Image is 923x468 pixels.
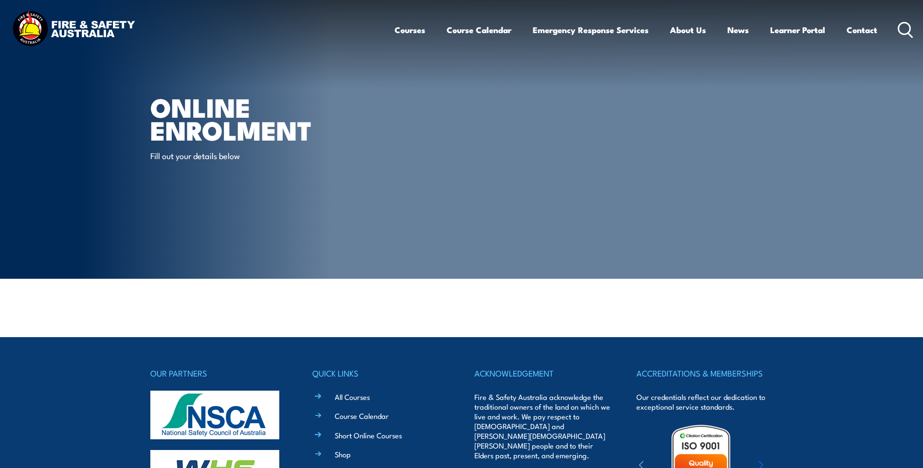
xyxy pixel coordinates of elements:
[150,95,391,141] h1: Online Enrolment
[474,366,611,380] h4: ACKNOWLEDGEMENT
[335,411,389,421] a: Course Calendar
[312,366,449,380] h4: QUICK LINKS
[636,366,773,380] h4: ACCREDITATIONS & MEMBERSHIPS
[474,392,611,460] p: Fire & Safety Australia acknowledge the traditional owners of the land on which we live and work....
[335,449,351,459] a: Shop
[770,17,825,43] a: Learner Portal
[335,430,402,440] a: Short Online Courses
[150,366,287,380] h4: OUR PARTNERS
[727,17,749,43] a: News
[447,17,511,43] a: Course Calendar
[670,17,706,43] a: About Us
[395,17,425,43] a: Courses
[847,17,877,43] a: Contact
[150,391,279,439] img: nsca-logo-footer
[533,17,649,43] a: Emergency Response Services
[335,392,370,402] a: All Courses
[636,392,773,412] p: Our credentials reflect our dedication to exceptional service standards.
[150,150,328,161] p: Fill out your details below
